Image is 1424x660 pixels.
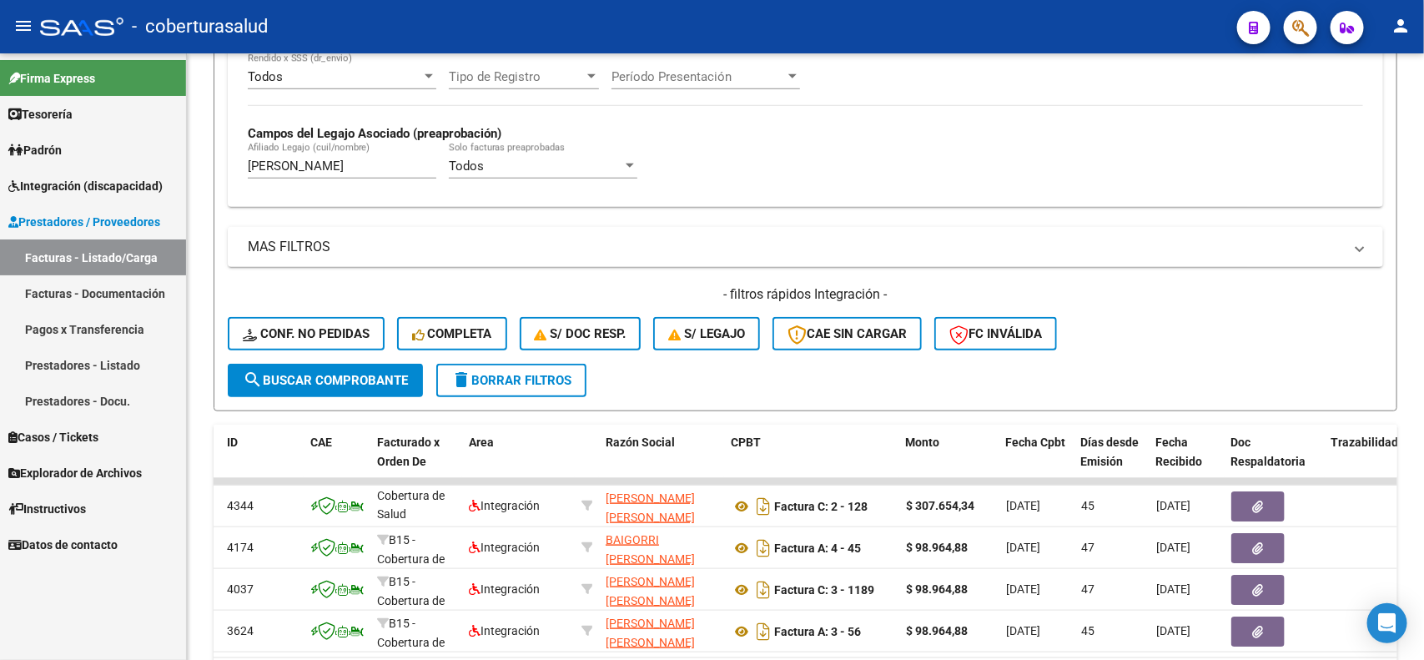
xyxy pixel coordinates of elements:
span: Trazabilidad [1331,436,1399,449]
strong: Factura C: 2 - 128 [774,500,868,513]
span: Completa [412,326,492,341]
span: [PERSON_NAME] [PERSON_NAME] [606,617,695,649]
span: 45 [1081,499,1094,512]
i: Descargar documento [752,577,774,603]
span: [DATE] [1006,541,1040,554]
span: [DATE] [1156,582,1190,596]
button: FC Inválida [934,317,1057,350]
button: Completa [397,317,507,350]
span: Período Presentación [611,69,785,84]
datatable-header-cell: CPBT [724,425,899,498]
span: Firma Express [8,69,95,88]
span: S/ Doc Resp. [535,326,626,341]
datatable-header-cell: ID [220,425,304,498]
span: Conf. no pedidas [243,326,370,341]
span: 4174 [227,541,254,554]
datatable-header-cell: Monto [899,425,999,498]
div: 27397009829 [606,489,717,524]
span: CAE [310,436,332,449]
span: Borrar Filtros [451,373,571,388]
span: Tesorería [8,105,73,123]
span: Fecha Recibido [1156,436,1203,468]
span: [DATE] [1006,499,1040,512]
span: Integración [469,624,540,637]
mat-icon: person [1391,16,1411,36]
datatable-header-cell: CAE [304,425,370,498]
span: CAE SIN CARGAR [787,326,907,341]
span: [DATE] [1156,624,1190,637]
button: Conf. no pedidas [228,317,385,350]
span: [PERSON_NAME] [PERSON_NAME] [606,491,695,524]
span: Razón Social [606,436,675,449]
button: CAE SIN CARGAR [772,317,922,350]
span: Integración (discapacidad) [8,177,163,195]
i: Descargar documento [752,535,774,562]
i: Descargar documento [752,493,774,520]
span: [DATE] [1006,582,1040,596]
span: Area [469,436,494,449]
span: [DATE] [1006,624,1040,637]
span: [PERSON_NAME] [PERSON_NAME] [606,575,695,607]
strong: $ 307.654,34 [906,499,974,512]
span: Casos / Tickets [8,428,98,446]
span: Todos [248,69,283,84]
div: Open Intercom Messenger [1367,603,1407,643]
span: Integración [469,499,540,512]
span: B15 - Cobertura de Salud [377,575,445,627]
span: Explorador de Archivos [8,464,142,482]
mat-icon: menu [13,16,33,36]
datatable-header-cell: Razón Social [599,425,724,498]
span: Padrón [8,141,62,159]
span: FC Inválida [949,326,1042,341]
datatable-header-cell: Días desde Emisión [1074,425,1150,498]
span: 4344 [227,499,254,512]
span: Monto [906,436,940,449]
span: Todos [449,159,484,174]
strong: $ 98.964,88 [906,582,968,596]
div: 27286194430 [606,614,717,649]
mat-panel-title: MAS FILTROS [248,238,1343,256]
datatable-header-cell: Fecha Cpbt [999,425,1074,498]
span: B15 - Cobertura de Salud [377,533,445,585]
button: Buscar Comprobante [228,364,423,397]
span: 4037 [227,582,254,596]
span: Buscar Comprobante [243,373,408,388]
strong: $ 98.964,88 [906,624,968,637]
span: Días desde Emisión [1081,436,1140,468]
span: BAIGORRI [PERSON_NAME] [606,533,695,566]
mat-icon: search [243,370,263,390]
span: Integración [469,582,540,596]
strong: Factura A: 3 - 56 [774,625,861,638]
button: Borrar Filtros [436,364,586,397]
span: 45 [1081,624,1094,637]
span: B15 - Cobertura de Salud [377,470,445,521]
span: Instructivos [8,500,86,518]
span: Prestadores / Proveedores [8,213,160,231]
button: S/ Doc Resp. [520,317,642,350]
mat-icon: delete [451,370,471,390]
span: [DATE] [1156,499,1190,512]
h4: - filtros rápidos Integración - [228,285,1383,304]
span: Doc Respaldatoria [1231,436,1306,468]
datatable-header-cell: Doc Respaldatoria [1225,425,1325,498]
button: S/ legajo [653,317,760,350]
span: S/ legajo [668,326,745,341]
div: 27364376184 [606,531,717,566]
span: Integración [469,541,540,554]
span: 3624 [227,624,254,637]
span: 47 [1081,582,1094,596]
strong: Campos del Legajo Asociado (preaprobación) [248,126,501,141]
datatable-header-cell: Fecha Recibido [1150,425,1225,498]
datatable-header-cell: Facturado x Orden De [370,425,462,498]
span: 47 [1081,541,1094,554]
mat-expansion-panel-header: MAS FILTROS [228,227,1383,267]
span: CPBT [731,436,761,449]
datatable-header-cell: Area [462,425,575,498]
strong: Factura A: 4 - 45 [774,542,861,555]
span: - coberturasalud [132,8,268,45]
span: Fecha Cpbt [1006,436,1066,449]
span: ID [227,436,238,449]
span: [DATE] [1156,541,1190,554]
i: Descargar documento [752,618,774,645]
span: Datos de contacto [8,536,118,554]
